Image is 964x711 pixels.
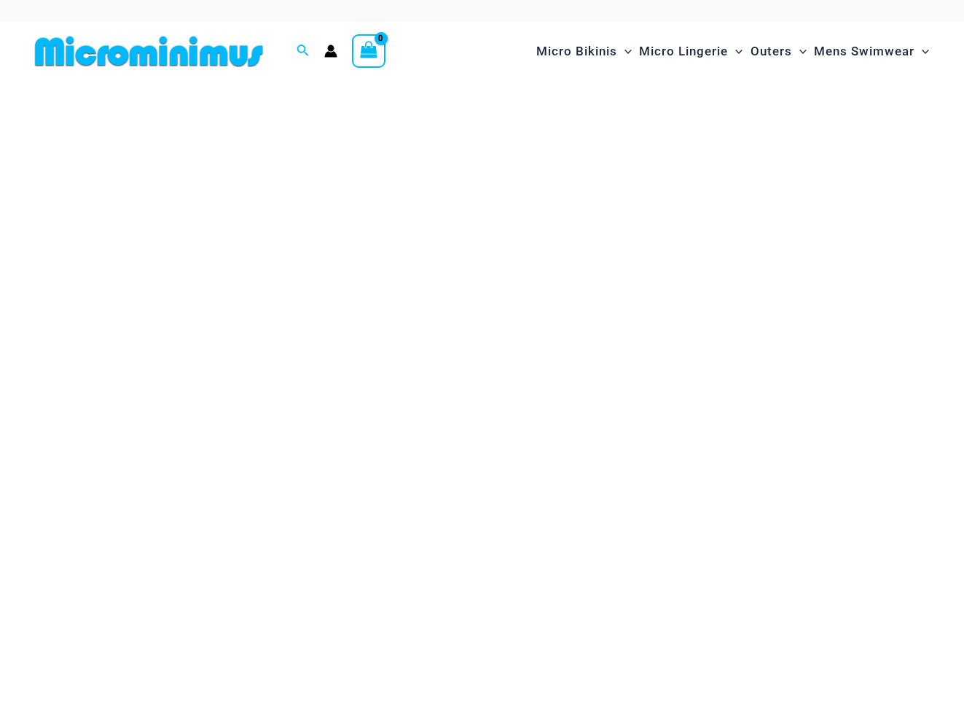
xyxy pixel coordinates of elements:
a: OutersMenu ToggleMenu Toggle [747,29,810,74]
a: View Shopping Cart, empty [352,34,385,68]
img: MM SHOP LOGO FLAT [29,35,269,68]
a: Account icon link [324,44,337,58]
span: Micro Bikinis [536,33,617,70]
a: Search icon link [297,42,310,61]
span: Menu Toggle [914,33,929,70]
a: Micro BikinisMenu ToggleMenu Toggle [533,29,635,74]
span: Micro Lingerie [639,33,728,70]
nav: Site Navigation [530,27,935,76]
span: Menu Toggle [617,33,632,70]
a: Micro LingerieMenu ToggleMenu Toggle [635,29,746,74]
span: Outers [751,33,792,70]
a: Mens SwimwearMenu ToggleMenu Toggle [810,29,933,74]
span: Menu Toggle [792,33,807,70]
span: Mens Swimwear [814,33,914,70]
span: Menu Toggle [728,33,742,70]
